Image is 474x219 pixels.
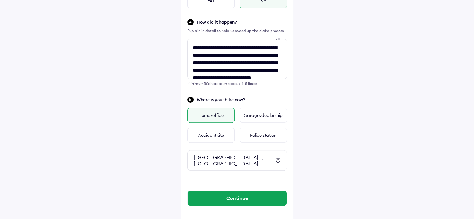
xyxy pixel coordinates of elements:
[187,108,235,123] div: Home/office
[240,128,287,143] div: Police station
[240,108,287,123] div: Garage/dealership
[197,97,287,103] span: Where is your bike now?
[187,28,287,34] div: Explain in detail to help us speed up the claim process
[187,81,287,86] div: Minimum 50 characters (about 4-5 lines)
[194,154,271,167] div: [GEOGRAPHIC_DATA], [GEOGRAPHIC_DATA]
[187,128,235,143] div: Accident site
[197,19,287,25] span: How did it happen?
[188,191,287,206] button: Continue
